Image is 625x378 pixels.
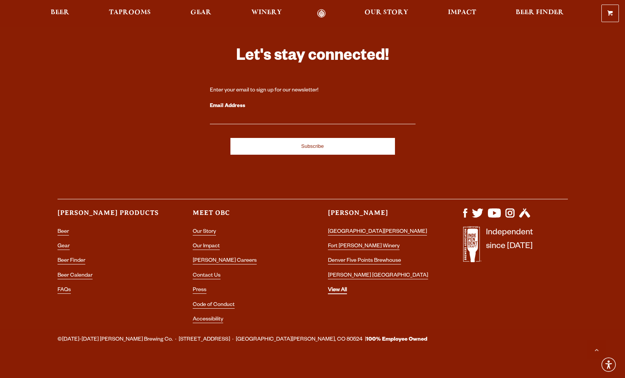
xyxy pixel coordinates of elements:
a: Our Story [193,229,216,235]
a: Beer Finder [511,9,569,18]
a: Impact [443,9,481,18]
a: Visit us on Facebook [463,214,467,220]
a: Taprooms [104,9,156,18]
a: [GEOGRAPHIC_DATA][PERSON_NAME] [328,229,427,235]
a: Accessibility [193,317,223,323]
a: Visit us on Untappd [519,214,530,220]
a: Visit us on YouTube [488,214,501,220]
div: Enter your email to sign up for our newsletter! [210,87,416,94]
a: Odell Home [307,9,336,18]
a: Gear [58,243,70,250]
a: Winery [246,9,287,18]
a: Beer Finder [58,258,85,264]
a: View All [328,287,347,294]
a: [PERSON_NAME] [GEOGRAPHIC_DATA] [328,273,428,279]
a: Beer Calendar [58,273,93,279]
span: Beer Finder [516,10,564,16]
span: Impact [448,10,476,16]
a: Gear [185,9,216,18]
a: Press [193,287,206,294]
h3: Meet OBC [193,208,297,224]
a: Visit us on X (formerly Twitter) [472,214,483,220]
strong: 100% Employee Owned [366,337,427,343]
a: FAQs [58,287,71,294]
span: ©[DATE]-[DATE] [PERSON_NAME] Brewing Co. · [STREET_ADDRESS] · [GEOGRAPHIC_DATA][PERSON_NAME], CO ... [58,335,427,345]
a: Fort [PERSON_NAME] Winery [328,243,400,250]
span: Winery [251,10,282,16]
p: Independent since [DATE] [486,226,533,266]
a: Denver Five Points Brewhouse [328,258,401,264]
span: Gear [190,10,211,16]
a: Visit us on Instagram [505,214,515,220]
a: [PERSON_NAME] Careers [193,258,257,264]
a: Our Story [360,9,413,18]
a: Code of Conduct [193,302,235,309]
a: Beer [46,9,74,18]
a: Beer [58,229,69,235]
span: Our Story [364,10,408,16]
input: Subscribe [230,138,395,155]
span: Beer [51,10,69,16]
a: Scroll to top [587,340,606,359]
h3: [PERSON_NAME] [328,208,433,224]
span: Taprooms [109,10,151,16]
h3: [PERSON_NAME] Products [58,208,162,224]
a: Contact Us [193,273,221,279]
label: Email Address [210,101,416,111]
h3: Let's stay connected! [210,46,416,69]
div: Accessibility Menu [600,356,617,373]
a: Our Impact [193,243,220,250]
